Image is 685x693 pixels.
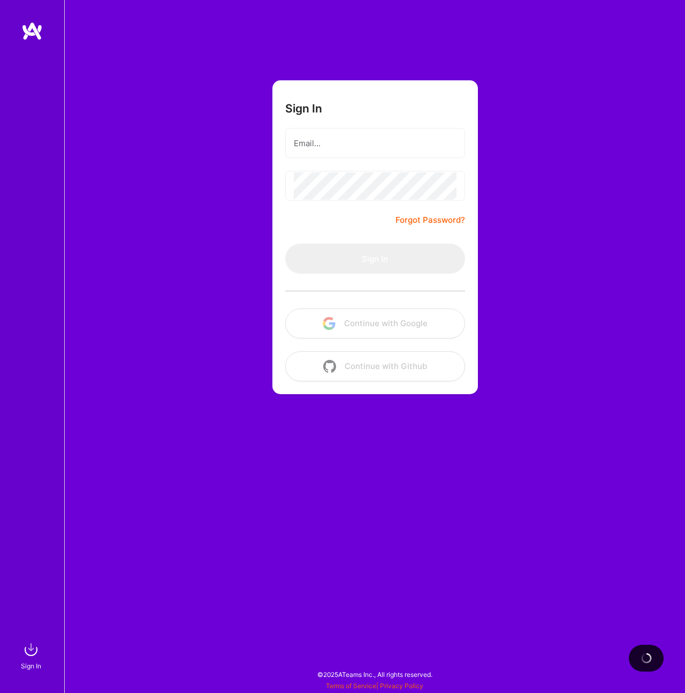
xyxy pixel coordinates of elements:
img: sign in [20,639,42,660]
img: icon [323,317,336,330]
a: Terms of Service [326,682,376,690]
button: Continue with Google [285,308,465,338]
img: loading [641,653,652,664]
input: Email... [294,130,456,157]
div: Sign In [21,660,41,672]
a: Privacy Policy [380,682,423,690]
a: sign inSign In [22,639,42,672]
img: logo [21,21,43,41]
button: Sign In [285,244,465,274]
span: | [326,682,423,690]
button: Continue with Github [285,351,465,381]
div: © 2025 ATeams Inc., All rights reserved. [64,661,685,688]
img: icon [323,360,336,373]
h3: Sign In [285,102,322,115]
a: Forgot Password? [395,214,465,227]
